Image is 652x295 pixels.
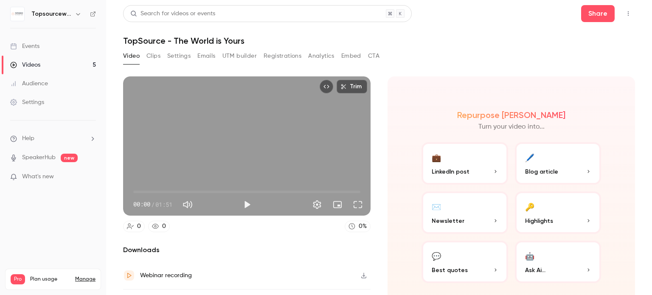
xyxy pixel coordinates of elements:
[162,222,166,231] div: 0
[146,49,160,63] button: Clips
[525,151,534,164] div: 🖊️
[22,134,34,143] span: Help
[525,249,534,262] div: 🤖
[239,196,256,213] button: Play
[422,142,508,185] button: 💼LinkedIn post
[525,266,545,275] span: Ask Ai...
[337,80,367,93] button: Trim
[457,110,565,120] h2: Repurpose [PERSON_NAME]
[133,200,150,209] span: 00:00
[432,200,441,213] div: ✉️
[61,154,78,162] span: new
[179,196,196,213] button: Mute
[525,216,553,225] span: Highlights
[432,216,464,225] span: Newsletter
[31,10,71,18] h6: Topsourceworldwide
[222,49,257,63] button: UTM builder
[515,191,601,234] button: 🔑Highlights
[515,241,601,283] button: 🤖Ask Ai...
[22,153,56,162] a: SpeakerHub
[515,142,601,185] button: 🖊️Blog article
[123,36,635,46] h1: TopSource - The World is Yours
[148,221,170,232] a: 0
[10,42,39,51] div: Events
[525,167,558,176] span: Blog article
[123,49,140,63] button: Video
[11,7,24,21] img: Topsourceworldwide
[422,241,508,283] button: 💬Best quotes
[155,200,172,209] span: 01:51
[329,196,346,213] button: Turn on miniplayer
[359,222,367,231] div: 0 %
[349,196,366,213] button: Full screen
[308,49,334,63] button: Analytics
[368,49,379,63] button: CTA
[621,7,635,20] button: Top Bar Actions
[432,249,441,262] div: 💬
[151,200,155,209] span: /
[123,221,145,232] a: 0
[137,222,141,231] div: 0
[341,49,361,63] button: Embed
[432,266,468,275] span: Best quotes
[11,274,25,284] span: Pro
[30,276,70,283] span: Plan usage
[130,9,215,18] div: Search for videos or events
[123,245,371,255] h2: Downloads
[10,79,48,88] div: Audience
[10,61,40,69] div: Videos
[133,200,172,209] div: 00:00
[10,98,44,107] div: Settings
[10,134,96,143] li: help-dropdown-opener
[264,49,301,63] button: Registrations
[478,122,545,132] p: Turn your video into...
[140,270,192,281] div: Webinar recording
[345,221,371,232] a: 0%
[432,151,441,164] div: 💼
[422,191,508,234] button: ✉️Newsletter
[581,5,615,22] button: Share
[197,49,215,63] button: Emails
[320,80,333,93] button: Embed video
[432,167,469,176] span: LinkedIn post
[167,49,191,63] button: Settings
[22,172,54,181] span: What's new
[525,200,534,213] div: 🔑
[75,276,96,283] a: Manage
[309,196,326,213] button: Settings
